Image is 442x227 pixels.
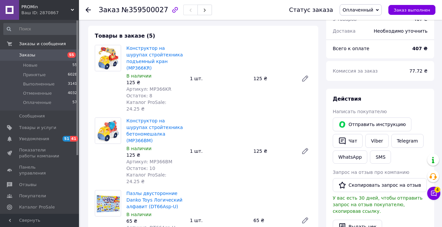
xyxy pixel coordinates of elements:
[126,212,151,217] span: В наличии
[126,86,171,92] span: Артикул: MP366KR
[251,146,296,156] div: 125 ₴
[72,62,77,68] span: 55
[333,134,363,148] button: Чат
[365,134,388,148] a: Viber
[19,136,49,142] span: Уведомления
[19,193,46,199] span: Покупатели
[23,90,52,96] span: Отмененные
[19,113,45,119] span: Сообщения
[333,170,409,175] span: Запрос на отзыв про компанию
[126,152,185,158] div: 125 ₴
[126,146,151,151] span: В наличии
[434,187,440,193] span: 4
[70,136,78,142] span: 41
[388,5,435,15] button: Заказ выполнен
[23,62,38,68] span: Новые
[299,72,312,85] a: Редактировать
[126,159,172,164] span: Артикул: MP366BM
[251,216,296,225] div: 65 ₴
[333,178,427,192] button: Скопировать запрос на отзыв
[412,46,428,51] b: 407 ₴
[95,194,121,213] img: Пазлы двусторонние Danko Toys Логический алфавит (DT66Asp-U)
[3,23,78,35] input: Поиск
[19,164,61,176] span: Панель управления
[95,45,121,71] img: Конструктор на шурупах стройтехника подъемный кран (MP366KR)
[409,68,428,74] span: 77.72 ₴
[333,68,378,74] span: Комиссия за заказ
[95,118,121,144] img: Конструктор на шурупах стройтехника бетономешалка (MP366BM)
[251,74,296,83] div: 125 ₴
[333,150,367,164] a: WhatsApp
[126,172,166,184] span: Каталог ProSale: 24.25 ₴
[333,117,411,131] button: Отправить инструкцию
[126,218,185,224] div: 65 ₴
[333,46,369,51] span: Всего к оплате
[126,118,183,143] a: Конструктор на шурупах стройтехника бетономешалка (MP366BM)
[126,73,151,79] span: В наличии
[72,100,77,106] span: 57
[68,81,77,87] span: 3141
[126,100,166,112] span: Каталог ProSale: 24.25 ₴
[343,7,373,13] span: Оплаченный
[19,125,56,131] span: Товары и услуги
[86,7,91,13] div: Вернуться назад
[187,216,251,225] div: 1 шт.
[333,195,423,214] span: У вас есть 30 дней, чтобы отправить запрос на отзыв покупателю, скопировав ссылку.
[68,90,77,96] span: 4032
[99,6,119,14] span: Заказ
[19,204,55,210] span: Каталог ProSale
[126,79,185,86] div: 125 ₴
[126,166,155,171] span: Остаток: 10
[121,6,168,14] span: №359500027
[187,146,251,156] div: 1 шт.
[370,24,431,38] div: Необходимо уточнить
[126,191,182,209] a: Пазлы двусторонние Danko Toys Логический алфавит (DT66Asp-U)
[68,72,77,78] span: 6028
[19,41,66,47] span: Заказы и сообщения
[299,214,312,227] a: Редактировать
[126,46,183,71] a: Конструктор на шурупах стройтехника подъемный кран (MP366KR)
[187,74,251,83] div: 1 шт.
[95,33,155,39] span: Товары в заказе (5)
[21,4,71,10] span: PROMin
[333,28,355,34] span: Доставка
[23,81,55,87] span: Выполненные
[394,8,430,13] span: Заказ выполнен
[21,10,79,16] div: Ваш ID: 2870867
[63,136,70,142] span: 51
[23,72,46,78] span: Принятые
[333,96,361,102] span: Действия
[19,182,37,188] span: Отзывы
[391,134,424,148] a: Telegram
[19,52,35,58] span: Заказы
[333,109,387,114] span: Написать покупателю
[23,100,51,106] span: Оплаченные
[126,93,152,98] span: Остаток: 8
[67,52,76,58] span: 55
[289,7,333,13] div: Статус заказа
[299,145,312,158] a: Редактировать
[19,147,61,159] span: Показатели работы компании
[427,187,440,200] button: Чат с покупателем4
[370,150,391,164] button: SMS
